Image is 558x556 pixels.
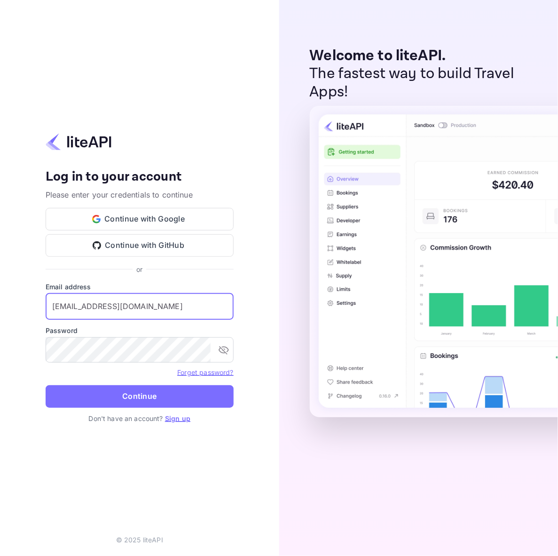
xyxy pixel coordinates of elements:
[165,414,190,422] a: Sign up
[46,208,234,230] button: Continue with Google
[177,367,233,377] a: Forget password?
[46,282,234,292] label: Email address
[46,169,234,185] h4: Log in to your account
[46,133,111,151] img: liteapi
[116,535,163,545] p: © 2025 liteAPI
[46,413,234,423] p: Don't have an account?
[136,264,142,274] p: or
[214,341,233,359] button: toggle password visibility
[310,65,540,101] p: The fastest way to build Travel Apps!
[46,234,234,257] button: Continue with GitHub
[46,294,234,320] input: Enter your email address
[46,385,234,408] button: Continue
[177,368,233,376] a: Forget password?
[46,189,234,200] p: Please enter your credentials to continue
[310,47,540,65] p: Welcome to liteAPI.
[46,326,234,335] label: Password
